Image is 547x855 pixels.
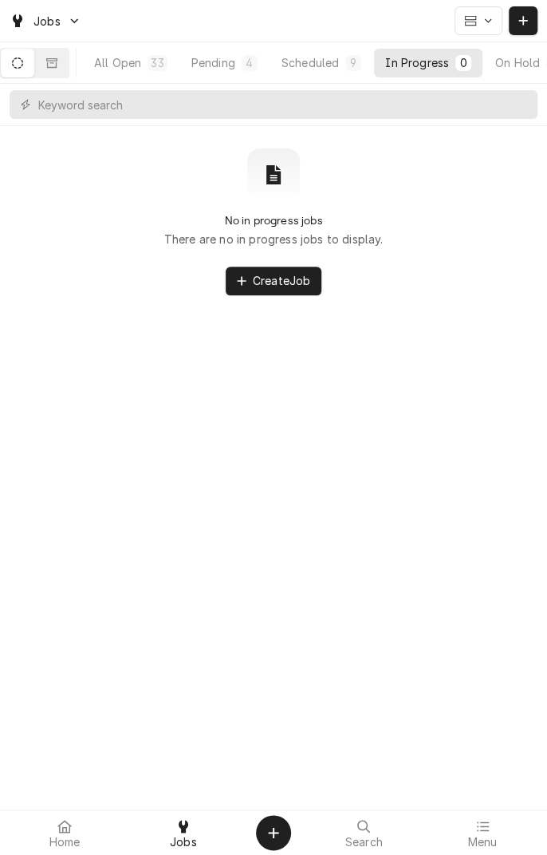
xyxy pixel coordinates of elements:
p: There are no in progress jobs to display. [164,231,384,247]
div: 33 [151,54,163,71]
div: Scheduled [281,54,339,71]
h2: No in progress jobs [224,214,322,228]
div: 4 [245,54,254,71]
input: Keyword search [38,90,529,119]
span: Jobs [33,13,61,30]
span: Create Job [250,272,313,289]
span: Search [345,836,383,849]
div: On Hold [495,54,540,71]
a: Menu [424,813,541,852]
div: In Progress [385,54,449,71]
a: Go to Jobs [3,8,88,34]
a: Home [6,813,124,852]
div: 9 [348,54,358,71]
a: Search [305,813,423,852]
div: 0 [458,54,468,71]
span: Menu [467,836,497,849]
div: Pending [191,54,235,71]
button: CreateJob [226,267,321,295]
span: Jobs [170,836,197,849]
span: Home [49,836,81,849]
button: Create Object [256,815,291,850]
div: All Open [94,54,141,71]
a: Jobs [125,813,242,852]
